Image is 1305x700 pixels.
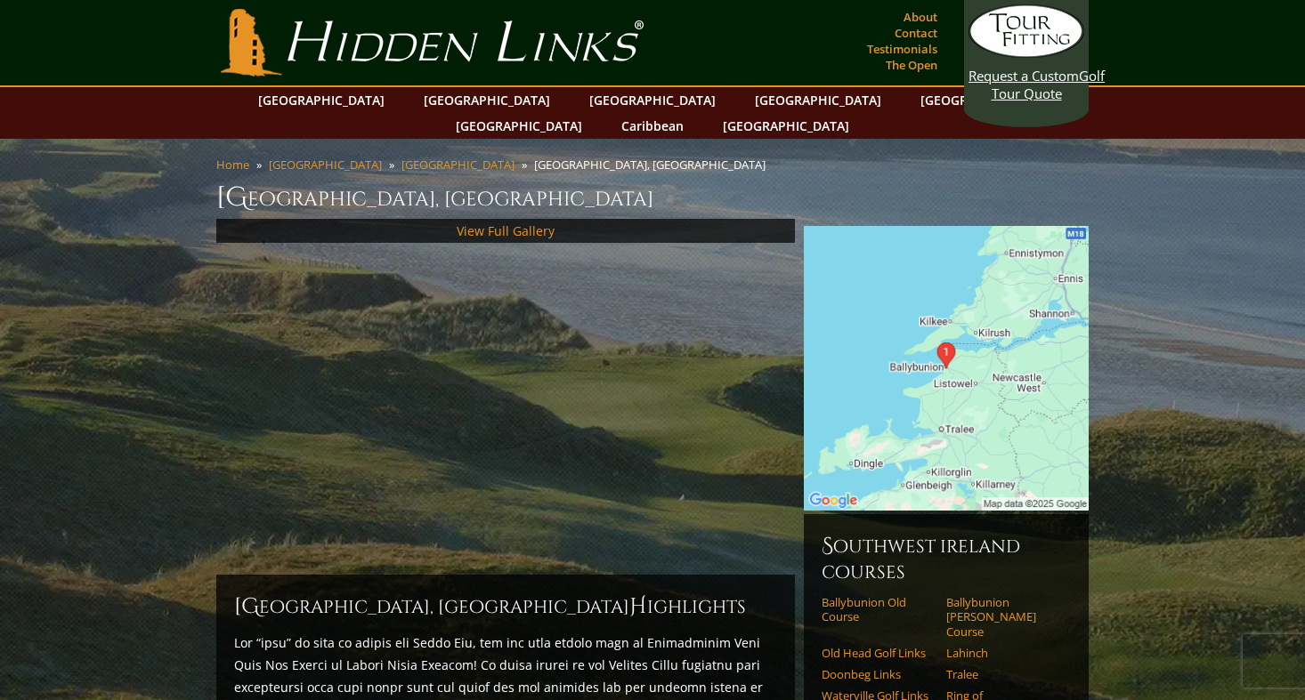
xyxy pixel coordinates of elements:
a: [GEOGRAPHIC_DATA] [415,87,559,113]
span: Request a Custom [969,67,1079,84]
a: View Full Gallery [457,222,555,239]
a: [GEOGRAPHIC_DATA] [746,87,890,113]
h1: [GEOGRAPHIC_DATA], [GEOGRAPHIC_DATA] [216,180,1089,215]
a: [GEOGRAPHIC_DATA] [249,87,393,113]
a: [GEOGRAPHIC_DATA] [447,113,591,139]
a: [GEOGRAPHIC_DATA] [580,87,725,113]
a: [GEOGRAPHIC_DATA] [912,87,1056,113]
a: [GEOGRAPHIC_DATA] [714,113,858,139]
a: Testimonials [863,36,942,61]
span: H [629,592,647,621]
a: [GEOGRAPHIC_DATA] [401,157,515,173]
img: Google Map of Sandhill Rd, Ballybunnion, Co. Kerry, Ireland [804,226,1089,511]
li: [GEOGRAPHIC_DATA], [GEOGRAPHIC_DATA] [534,157,773,173]
h2: [GEOGRAPHIC_DATA], [GEOGRAPHIC_DATA] ighlights [234,592,777,621]
a: Home [216,157,249,173]
a: The Open [881,52,942,77]
a: Request a CustomGolf Tour Quote [969,4,1084,102]
a: Ballybunion [PERSON_NAME] Course [946,595,1059,639]
a: Lahinch [946,646,1059,660]
a: Old Head Golf Links [822,646,935,660]
a: Doonbeg Links [822,667,935,681]
a: Ballybunion Old Course [822,595,935,624]
h6: Southwest Ireland Courses [822,532,1071,584]
a: Contact [890,20,942,45]
a: [GEOGRAPHIC_DATA] [269,157,382,173]
a: Caribbean [612,113,693,139]
a: Tralee [946,667,1059,681]
a: About [899,4,942,29]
